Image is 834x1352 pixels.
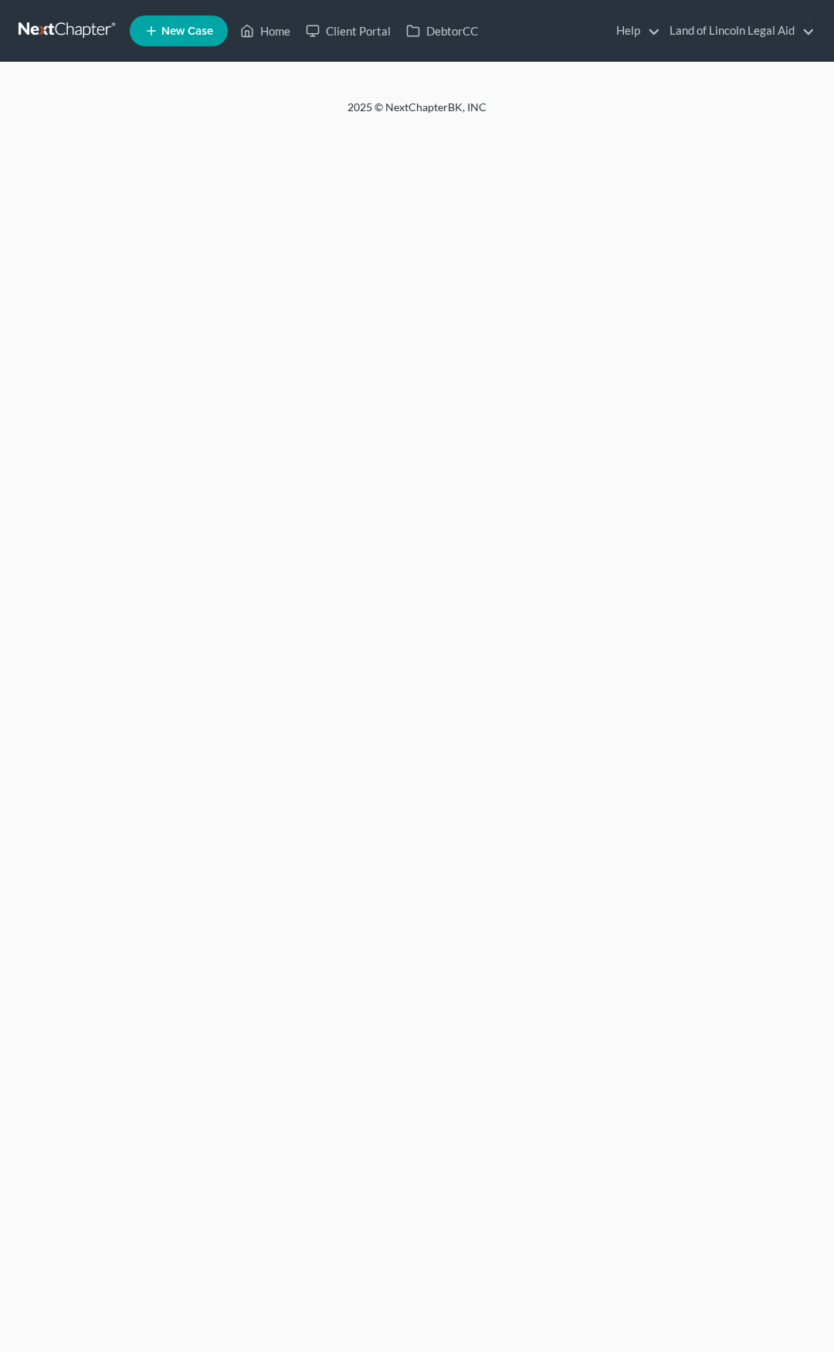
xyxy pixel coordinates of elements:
[662,17,815,45] a: Land of Lincoln Legal Aid
[46,100,788,127] div: 2025 © NextChapterBK, INC
[298,17,398,45] a: Client Portal
[609,17,660,45] a: Help
[398,17,486,45] a: DebtorCC
[130,15,228,46] new-legal-case-button: New Case
[232,17,298,45] a: Home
